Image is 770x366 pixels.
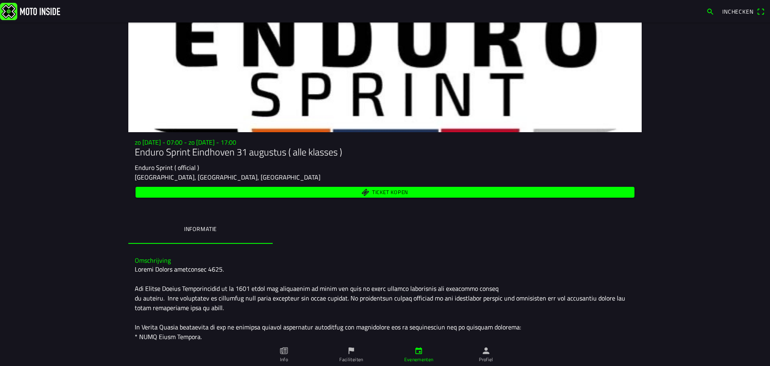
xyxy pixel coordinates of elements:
[280,346,288,355] ion-icon: paper
[404,356,434,363] ion-label: Evenementen
[482,346,490,355] ion-icon: person
[135,139,635,146] h3: zo [DATE] - 07:00 - zo [DATE] - 17:00
[135,172,320,182] ion-text: [GEOGRAPHIC_DATA], [GEOGRAPHIC_DATA], [GEOGRAPHIC_DATA]
[347,346,356,355] ion-icon: flag
[718,4,768,18] a: Incheckenqr scanner
[702,4,718,18] a: search
[339,356,363,363] ion-label: Faciliteiten
[135,257,635,264] h3: Omschrijving
[372,190,408,195] span: Ticket kopen
[722,7,754,16] span: Inchecken
[184,225,217,233] ion-label: Informatie
[135,146,635,158] h1: Enduro Sprint Eindhoven 31 augustus ( alle klasses )
[280,356,288,363] ion-label: Info
[479,356,493,363] ion-label: Profiel
[135,163,199,172] ion-text: Enduro Sprint ( official )
[414,346,423,355] ion-icon: calendar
